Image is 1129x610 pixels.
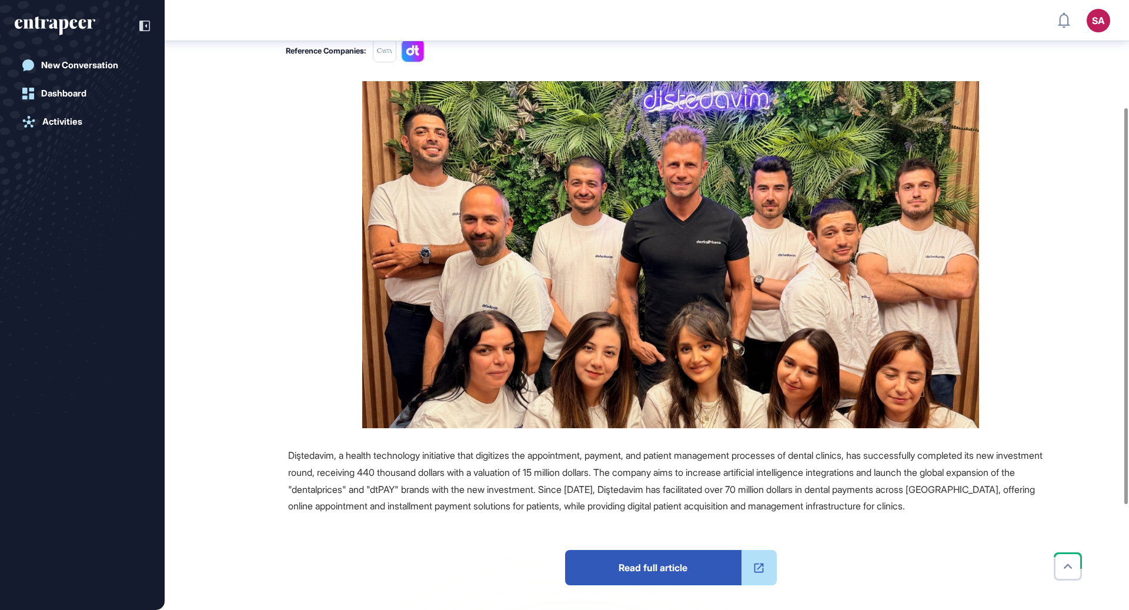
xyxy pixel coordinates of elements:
[1087,9,1110,32] button: SA
[373,39,396,62] img: 65b57e44ea24d90a9226436a.tmpqki1gozh
[41,88,86,99] div: Dashboard
[565,550,777,585] a: Read full article
[288,449,1043,512] span: Diştedavim, a health technology initiative that digitizes the appointment, payment, and patient m...
[42,116,82,127] div: Activities
[15,16,95,35] div: entrapeer-logo
[41,60,118,71] div: New Conversation
[565,550,741,585] span: Read full article
[15,110,150,134] a: Activities
[401,39,425,62] img: 67d4d5cce1eeae778e2195ab.tmp_sc0unty
[15,54,150,77] a: New Conversation
[362,81,979,428] img: Diştedavim Receives 440 Thousand Dollars Investment With 15 Million Dollars Valuation
[286,47,366,55] div: Reference Companies:
[15,82,150,105] a: Dashboard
